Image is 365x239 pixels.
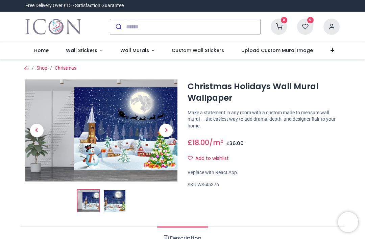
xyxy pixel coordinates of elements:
a: Previous [25,95,48,166]
div: Free Delivery Over £15 - Satisfaction Guarantee [25,2,124,9]
a: Logo of Icon Wall Stickers [25,17,81,36]
img: Icon Wall Stickers [25,17,81,36]
div: SKU: [188,182,340,188]
a: Shop [36,65,47,71]
span: Wall Stickers [66,47,97,54]
span: 36.00 [229,140,244,147]
span: Wall Murals [120,47,149,54]
a: Wall Murals [112,42,163,59]
a: Christmas [55,65,76,71]
h1: Christmas Holidays Wall Mural Wallpaper [188,81,340,104]
a: Wall Stickers [57,42,112,59]
p: Make a statement in any room with a custom made to measure wall mural — the easiest way to add dr... [188,110,340,129]
span: £ [188,138,209,147]
iframe: Brevo live chat [338,212,358,232]
span: £ [226,140,244,147]
span: Previous [30,124,44,137]
button: Add to wishlistAdd to wishlist [188,153,235,164]
img: Christmas Holidays Wall Mural Wallpaper [25,79,177,181]
img: Christmas Holidays Wall Mural Wallpaper [77,190,99,212]
a: 0 [297,24,313,29]
iframe: Customer reviews powered by Trustpilot [198,2,340,9]
span: /m² [209,138,223,147]
div: Replace with React App. [188,169,340,176]
span: Upload Custom Mural Image [241,47,313,54]
span: 18.00 [192,138,209,147]
a: Next [155,95,178,166]
a: 0 [271,24,287,29]
button: Submit [110,19,126,34]
span: Home [34,47,49,54]
span: Custom Wall Stickers [172,47,224,54]
span: Next [159,124,173,137]
img: WS-45376-02 [104,190,125,212]
i: Add to wishlist [188,156,193,161]
sup: 0 [281,17,287,23]
sup: 0 [307,17,314,23]
span: WS-45376 [197,182,219,187]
